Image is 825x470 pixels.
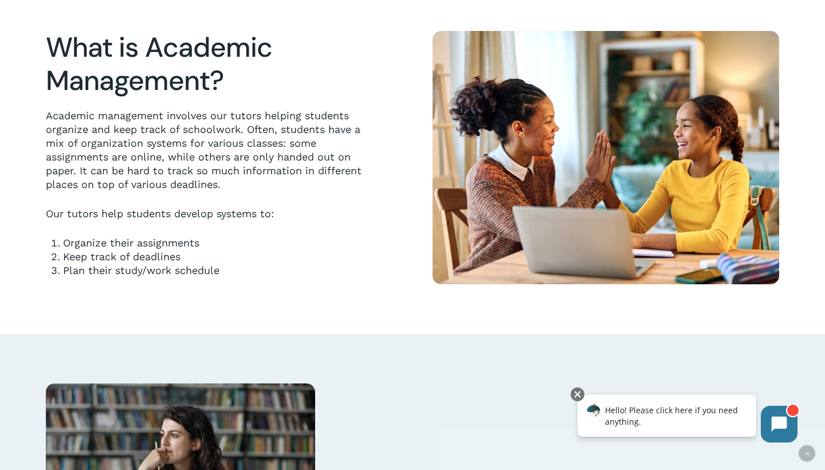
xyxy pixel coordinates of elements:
li: Organize their assignments [63,236,364,250]
p: Our tutors help students develop systems to: [46,207,364,236]
li: Keep track of deadlines [63,250,364,264]
h2: What is Academic Management? [46,31,364,97]
span: Academic management involves our tutors helping students organize and keep track of schoolwork. O... [46,109,362,190]
iframe: Chatbot [565,385,809,454]
li: Plan their study/work schedule [63,264,364,277]
img: Mother and daughter practicing academic management on a computer and high fiving [433,31,779,284]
